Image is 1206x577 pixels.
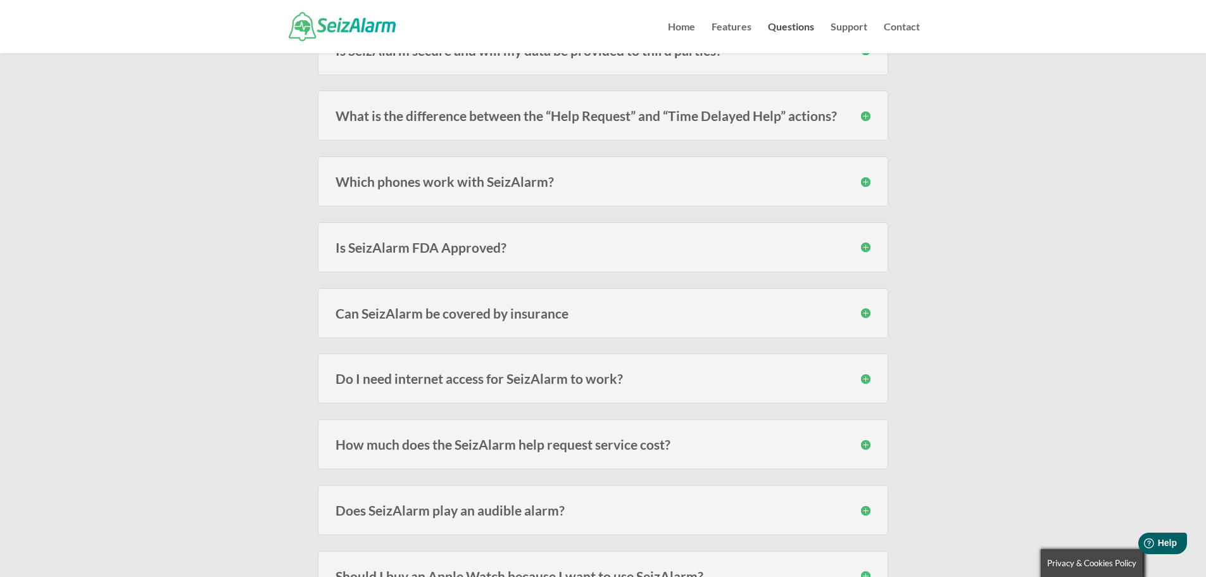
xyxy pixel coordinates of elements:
[831,22,867,53] a: Support
[336,307,870,320] h3: Can SeizAlarm be covered by insurance
[336,241,870,254] h3: Is SeizAlarm FDA Approved?
[712,22,751,53] a: Features
[336,372,870,385] h3: Do I need internet access for SeizAlarm to work?
[289,12,396,41] img: SeizAlarm
[768,22,814,53] a: Questions
[1047,558,1136,568] span: Privacy & Cookies Policy
[336,438,870,451] h3: How much does the SeizAlarm help request service cost?
[336,175,870,188] h3: Which phones work with SeizAlarm?
[1093,528,1192,563] iframe: Help widget launcher
[336,109,870,122] h3: What is the difference between the “Help Request” and “Time Delayed Help” actions?
[336,44,870,57] h3: Is SeizAlarm secure and will my data be provided to third parties?
[884,22,920,53] a: Contact
[668,22,695,53] a: Home
[336,504,870,517] h3: Does SeizAlarm play an audible alarm?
